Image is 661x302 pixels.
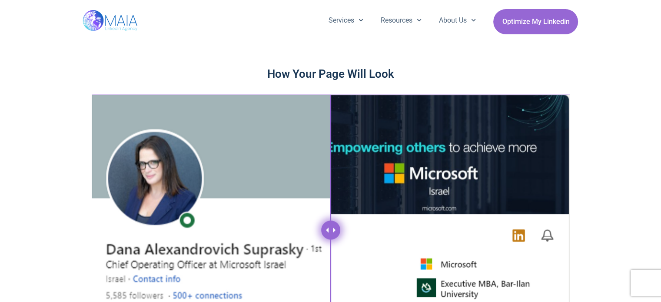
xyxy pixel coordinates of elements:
a: Services [320,9,372,32]
a: About Us [430,9,485,32]
a: Resources [372,9,430,32]
span: Optimize My Linkedin [502,13,569,30]
a: Optimize My Linkedin [493,9,578,34]
h2: How Your Page Will Look [267,66,394,81]
nav: Menu [320,9,485,32]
